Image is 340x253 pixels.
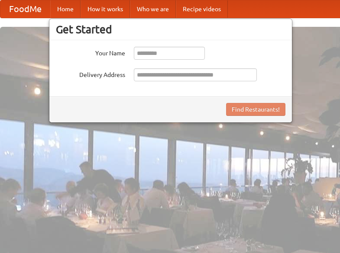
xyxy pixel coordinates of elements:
[0,0,50,18] a: FoodMe
[226,103,285,116] button: Find Restaurants!
[50,0,81,18] a: Home
[81,0,130,18] a: How it works
[176,0,228,18] a: Recipe videos
[56,47,125,58] label: Your Name
[56,23,285,36] h3: Get Started
[130,0,176,18] a: Who we are
[56,68,125,79] label: Delivery Address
